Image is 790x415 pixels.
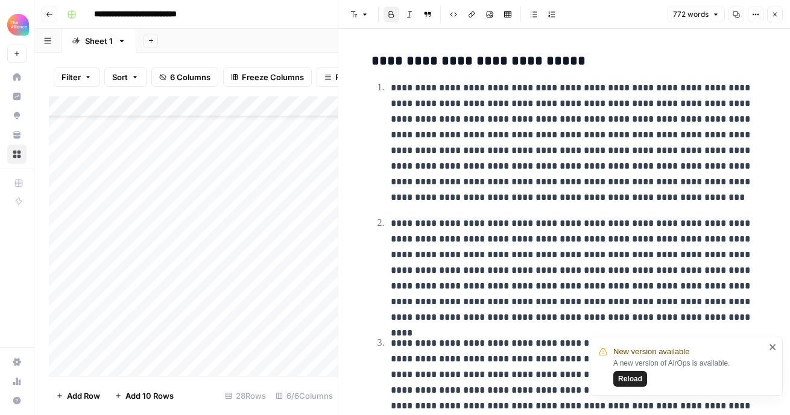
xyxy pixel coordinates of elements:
[85,35,113,47] div: Sheet 1
[769,342,777,352] button: close
[7,372,27,391] a: Usage
[613,346,689,358] span: New version available
[242,71,304,83] span: Freeze Columns
[107,386,181,405] button: Add 10 Rows
[7,14,29,36] img: Alliance Logo
[7,352,27,372] a: Settings
[618,373,642,384] span: Reload
[7,391,27,410] button: Help + Support
[170,71,210,83] span: 6 Columns
[271,386,338,405] div: 6/6 Columns
[62,71,81,83] span: Filter
[7,67,27,87] a: Home
[104,67,147,87] button: Sort
[125,390,174,402] span: Add 10 Rows
[613,371,647,387] button: Reload
[67,390,100,402] span: Add Row
[668,7,725,22] button: 772 words
[7,10,27,40] button: Workspace: Alliance
[49,386,107,405] button: Add Row
[7,106,27,125] a: Opportunities
[613,358,765,387] div: A new version of AirOps is available.
[7,125,27,145] a: Your Data
[151,67,218,87] button: 6 Columns
[673,9,709,20] span: 772 words
[317,67,387,87] button: Row Height
[7,87,27,106] a: Insights
[112,71,128,83] span: Sort
[7,145,27,164] a: Browse
[220,386,271,405] div: 28 Rows
[223,67,312,87] button: Freeze Columns
[62,29,136,53] a: Sheet 1
[54,67,100,87] button: Filter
